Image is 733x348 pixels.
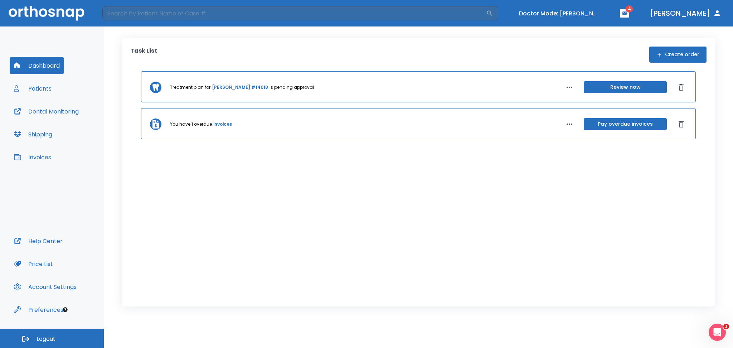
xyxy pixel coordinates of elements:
a: invoices [213,121,232,127]
button: Dental Monitoring [10,103,83,120]
button: Dismiss [675,119,687,130]
button: Create order [649,47,707,63]
button: Doctor Mode: [PERSON_NAME] [516,8,602,19]
button: Dismiss [675,82,687,93]
p: You have 1 overdue [170,121,212,127]
button: Pay overdue invoices [584,118,667,130]
button: [PERSON_NAME] [647,7,724,20]
img: Orthosnap [9,6,84,20]
button: Dashboard [10,57,64,74]
p: Treatment plan for [170,84,210,91]
p: is pending approval [270,84,314,91]
button: Review now [584,81,667,93]
div: Tooltip anchor [62,306,68,313]
a: [PERSON_NAME] #14018 [212,84,268,91]
span: 4 [626,5,633,13]
button: Price List [10,255,57,272]
span: Logout [37,335,55,343]
p: Task List [130,47,157,63]
button: Shipping [10,126,57,143]
button: Invoices [10,149,55,166]
button: Patients [10,80,56,97]
button: Account Settings [10,278,81,295]
button: Preferences [10,301,68,318]
span: 1 [723,324,729,329]
iframe: Intercom live chat [709,324,726,341]
button: Help Center [10,232,67,250]
input: Search by Patient Name or Case # [102,6,486,20]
